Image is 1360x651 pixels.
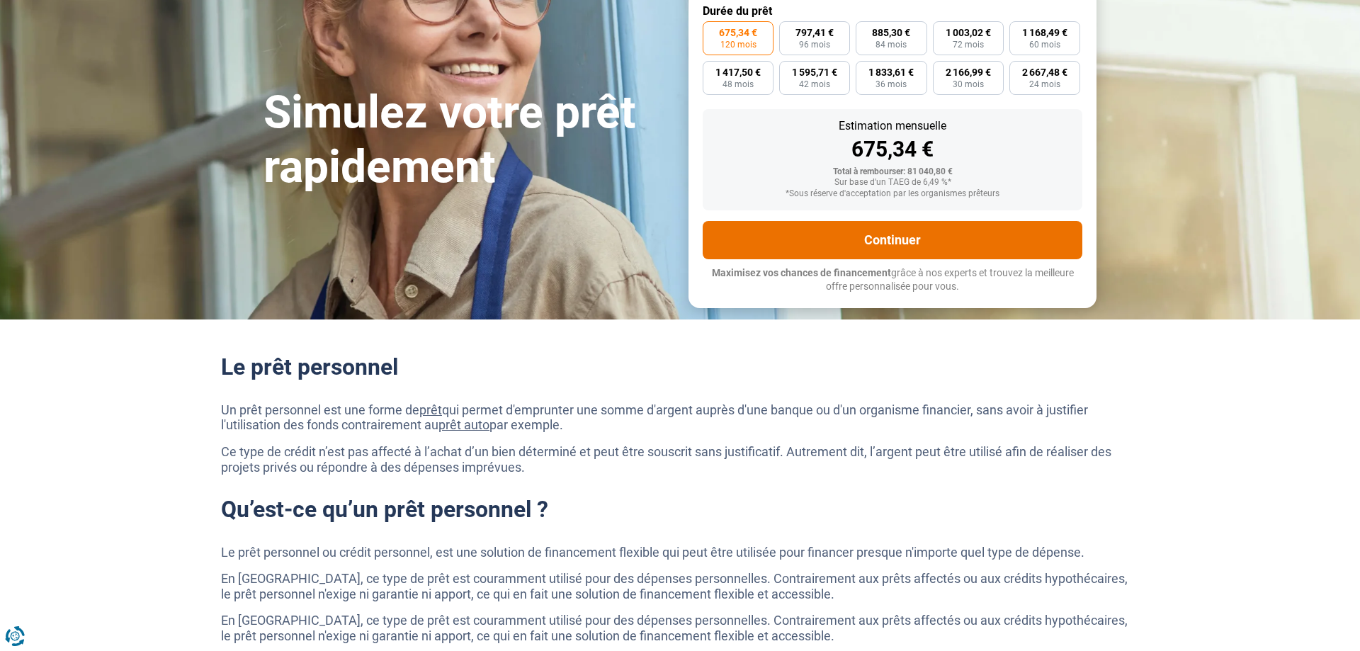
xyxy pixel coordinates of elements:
[419,402,442,417] a: prêt
[714,189,1071,199] div: *Sous réserve d'acceptation par les organismes prêteurs
[868,67,914,77] span: 1 833,61 €
[714,178,1071,188] div: Sur base d'un TAEG de 6,49 %*
[221,496,1139,523] h2: Qu’est-ce qu’un prêt personnel ?
[703,266,1082,294] p: grâce à nos experts et trouvez la meilleure offre personnalisée pour vous.
[872,28,910,38] span: 885,30 €
[792,67,837,77] span: 1 595,71 €
[875,80,907,89] span: 36 mois
[221,613,1139,643] p: En [GEOGRAPHIC_DATA], ce type de prêt est couramment utilisé pour des dépenses personnelles. Cont...
[714,167,1071,177] div: Total à rembourser: 81 040,80 €
[438,417,489,432] a: prêt auto
[720,40,756,49] span: 120 mois
[946,28,991,38] span: 1 003,02 €
[712,267,891,278] span: Maximisez vos chances de financement
[875,40,907,49] span: 84 mois
[221,571,1139,601] p: En [GEOGRAPHIC_DATA], ce type de prêt est couramment utilisé pour des dépenses personnelles. Cont...
[1022,67,1067,77] span: 2 667,48 €
[221,444,1139,475] p: Ce type de crédit n’est pas affecté à l’achat d’un bien déterminé et peut être souscrit sans just...
[715,67,761,77] span: 1 417,50 €
[1029,80,1060,89] span: 24 mois
[946,67,991,77] span: 2 166,99 €
[714,139,1071,160] div: 675,34 €
[953,80,984,89] span: 30 mois
[221,545,1139,560] p: Le prêt personnel ou crédit personnel, est une solution de financement flexible qui peut être uti...
[799,40,830,49] span: 96 mois
[722,80,754,89] span: 48 mois
[795,28,834,38] span: 797,41 €
[799,80,830,89] span: 42 mois
[1029,40,1060,49] span: 60 mois
[221,402,1139,433] p: Un prêt personnel est une forme de qui permet d'emprunter une somme d'argent auprès d'une banque ...
[703,221,1082,259] button: Continuer
[703,4,1082,18] label: Durée du prêt
[719,28,757,38] span: 675,34 €
[714,120,1071,132] div: Estimation mensuelle
[1022,28,1067,38] span: 1 168,49 €
[221,353,1139,380] h2: Le prêt personnel
[263,86,671,195] h1: Simulez votre prêt rapidement
[953,40,984,49] span: 72 mois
